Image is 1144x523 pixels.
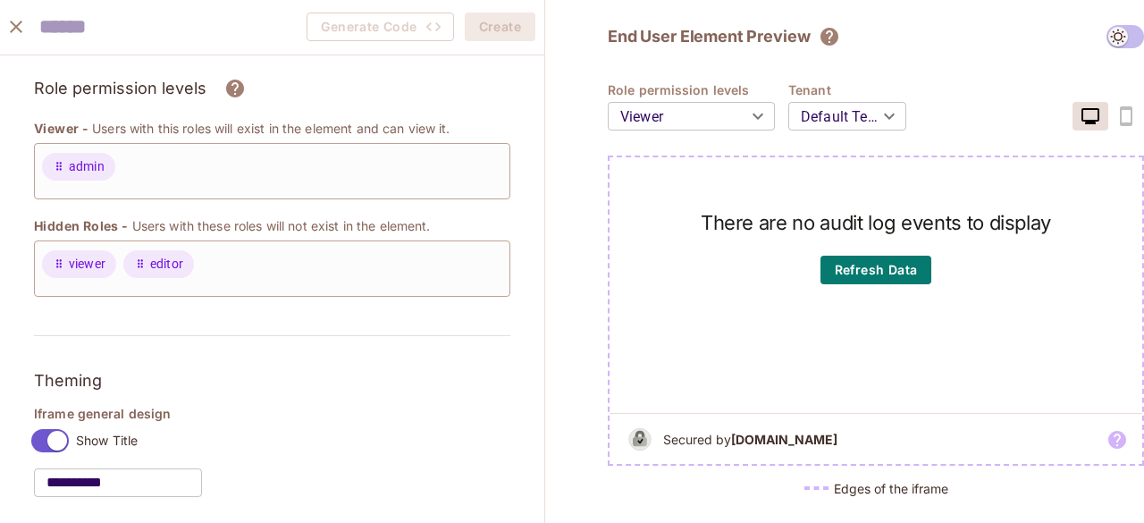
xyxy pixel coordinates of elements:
img: b&w logo [624,423,656,456]
h5: Secured by [663,431,837,448]
h4: Tenant [788,81,920,98]
span: admin [69,157,105,176]
div: Default Tenant [788,91,906,141]
h2: End User Element Preview [608,26,810,47]
h3: Theming [34,367,510,394]
h3: Role permission levels [34,75,206,102]
button: Refresh Data [820,256,932,284]
span: coming soon [1108,102,1144,131]
p: Users with this roles will exist in the element and can view it. [92,120,450,137]
svg: Assign roles to different permission levels and grant users the correct rights over each element.... [224,78,246,99]
span: Create the element to generate code [307,13,454,41]
h4: Iframe general design [34,405,510,422]
span: viewer [69,255,105,274]
div: Viewer [608,91,775,141]
button: Create [465,13,535,41]
span: Show Title [76,432,138,449]
h4: Role permission levels [608,81,788,98]
button: Generate Code [307,13,454,41]
b: [DOMAIN_NAME] [731,432,837,447]
h1: There are no audit log events to display [701,209,1051,236]
span: Viewer - [34,120,88,138]
p: Users with these roles will not exist in the element. [132,217,431,234]
svg: The element will only show tenant specific content. No user information will be visible across te... [819,26,840,47]
span: Hidden Roles - [34,217,129,235]
h5: Edges of the iframe [834,480,948,497]
span: editor [150,255,183,274]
